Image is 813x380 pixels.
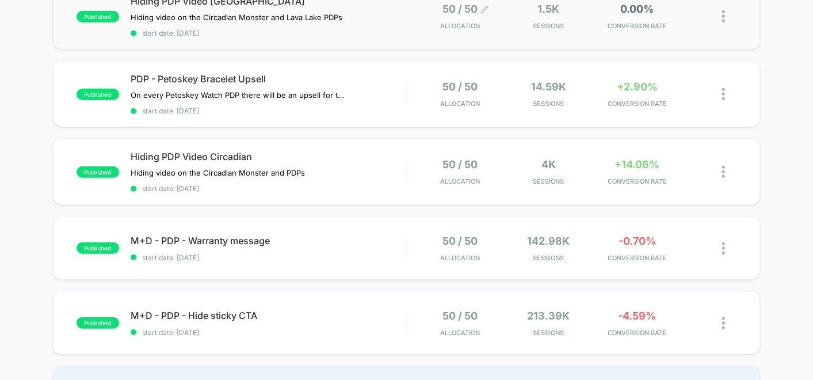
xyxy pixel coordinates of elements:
[77,89,119,100] span: published
[131,168,305,177] span: Hiding video on the Circadian Monster and PDPs
[131,310,406,321] span: M+D - PDP - Hide sticky CTA
[440,100,480,108] span: Allocation
[131,235,406,246] span: M+D - PDP - Warranty message
[507,329,590,337] span: Sessions
[722,242,725,254] img: close
[541,158,556,170] span: 4k
[131,107,406,115] span: start date: [DATE]
[507,254,590,262] span: Sessions
[442,235,478,247] span: 50 / 50
[615,158,660,170] span: +14.06%
[131,253,406,262] span: start date: [DATE]
[77,11,119,22] span: published
[507,22,590,30] span: Sessions
[131,73,406,85] span: PDP - Petoskey Bracelet Upsell
[617,81,658,93] span: +2.90%
[722,317,725,329] img: close
[442,3,478,15] span: 50 / 50
[722,10,725,22] img: close
[722,166,725,178] img: close
[596,22,679,30] span: CONVERSION RATE
[131,29,406,37] span: start date: [DATE]
[596,100,679,108] span: CONVERSION RATE
[619,235,656,247] span: -0.70%
[528,310,570,322] span: 213.39k
[507,177,590,185] span: Sessions
[440,329,480,337] span: Allocation
[619,310,656,322] span: -4.59%
[442,158,478,170] span: 50 / 50
[77,242,119,254] span: published
[77,317,119,329] span: published
[131,184,406,193] span: start date: [DATE]
[596,177,679,185] span: CONVERSION RATE
[596,254,679,262] span: CONVERSION RATE
[442,310,478,322] span: 50 / 50
[131,90,344,100] span: On every Petoskey Watch PDP there will be an upsell for the 4mm Petoskey Bracelet, based on data ...
[507,100,590,108] span: Sessions
[77,166,119,178] span: published
[440,22,480,30] span: Allocation
[531,81,566,93] span: 14.59k
[442,81,478,93] span: 50 / 50
[596,329,679,337] span: CONVERSION RATE
[528,235,570,247] span: 142.98k
[440,254,480,262] span: Allocation
[440,177,480,185] span: Allocation
[621,3,654,15] span: 0.00%
[131,151,406,162] span: Hiding PDP Video Circadian
[538,3,560,15] span: 1.5k
[131,13,342,22] span: Hiding video on the Circadian Monster and Lava Lake PDPs
[131,328,406,337] span: start date: [DATE]
[722,88,725,100] img: close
